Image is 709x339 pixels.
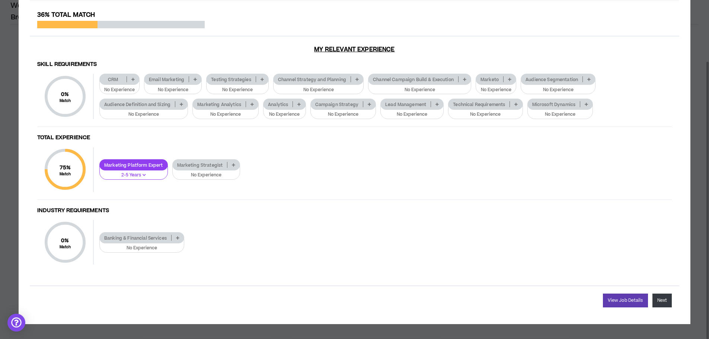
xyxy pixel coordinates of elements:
span: 36% Total Match [37,10,95,19]
p: Technical Requirements [448,102,510,107]
p: No Experience [532,111,588,118]
p: No Experience [453,111,518,118]
p: Channel Campaign Build & Execution [368,77,458,82]
h3: My Relevant Experience [30,46,679,53]
button: No Experience [380,105,444,119]
p: 2-5 Years [104,172,163,179]
button: No Experience [273,80,364,95]
button: No Experience [476,80,516,95]
p: No Experience [480,87,511,93]
p: No Experience [104,111,183,118]
button: No Experience [172,166,240,180]
span: 75 % [60,164,71,172]
p: Banking & Financial Services [100,235,171,241]
p: No Experience [385,111,439,118]
h4: Skill Requirements [37,61,672,68]
p: No Experience [211,87,264,93]
p: Marketing Analytics [193,102,246,107]
p: No Experience [315,111,371,118]
button: No Experience [206,80,269,95]
p: Channel Strategy and Planning [274,77,351,82]
button: Next [652,294,672,307]
p: Audience Definition and Sizing [100,102,175,107]
p: Analytics [264,102,293,107]
h4: Total Experience [37,134,672,141]
button: No Experience [99,105,188,119]
button: No Experience [521,80,595,95]
p: No Experience [104,87,135,93]
p: Lead Management [381,102,431,107]
button: 2-5 Years [99,166,168,180]
span: 0 % [60,237,71,244]
button: No Experience [368,80,471,95]
p: Microsoft Dynamics [528,102,580,107]
p: No Experience [149,87,197,93]
p: No Experience [104,245,179,252]
button: No Experience [99,239,184,253]
button: No Experience [527,105,593,119]
p: No Experience [197,111,254,118]
p: Marketo [476,77,503,82]
button: No Experience [310,105,376,119]
a: View Job Details [603,294,648,307]
p: No Experience [373,87,466,93]
p: Email Marketing [144,77,189,82]
small: Match [60,98,71,103]
button: No Experience [144,80,202,95]
div: Open Intercom Messenger [7,314,25,332]
small: Match [60,172,71,177]
p: Campaign Strategy [311,102,363,107]
button: No Experience [192,105,259,119]
h4: Industry Requirements [37,207,672,214]
button: No Experience [99,80,140,95]
p: Audience Segmentation [521,77,582,82]
p: No Experience [268,111,301,118]
p: No Experience [278,87,359,93]
span: 0 % [60,90,71,98]
p: Testing Strategies [207,77,256,82]
p: Marketing Platform Expert [100,162,167,168]
p: No Experience [526,87,591,93]
p: Marketing Strategist [173,162,227,168]
button: No Experience [448,105,523,119]
p: No Experience [177,172,236,179]
small: Match [60,244,71,250]
button: No Experience [263,105,306,119]
p: CRM [100,77,127,82]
